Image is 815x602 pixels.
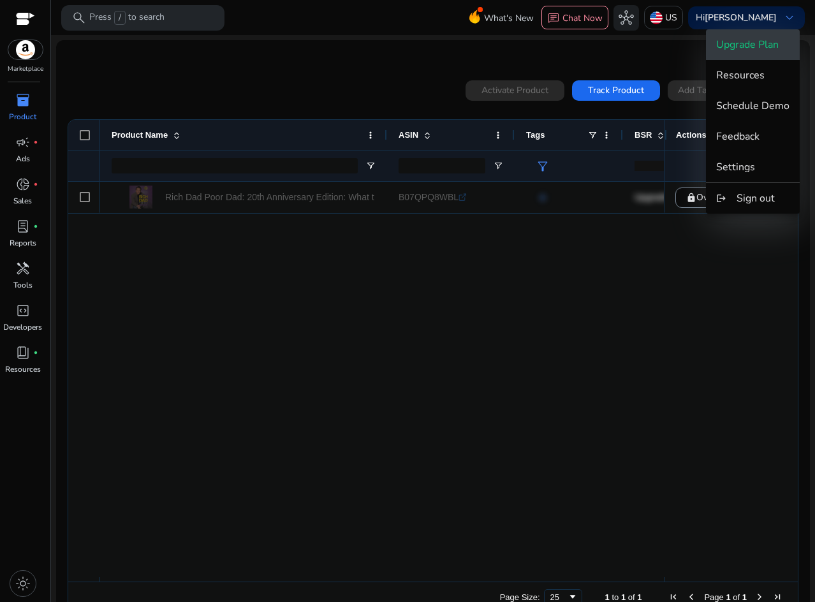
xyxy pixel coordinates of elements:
span: Resources [716,68,765,82]
span: Upgrade Plan [716,38,779,52]
mat-icon: logout [716,191,726,206]
span: Feedback [716,129,760,143]
span: Sign out [737,191,775,205]
span: Settings [716,160,755,174]
span: Schedule Demo [716,99,789,113]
